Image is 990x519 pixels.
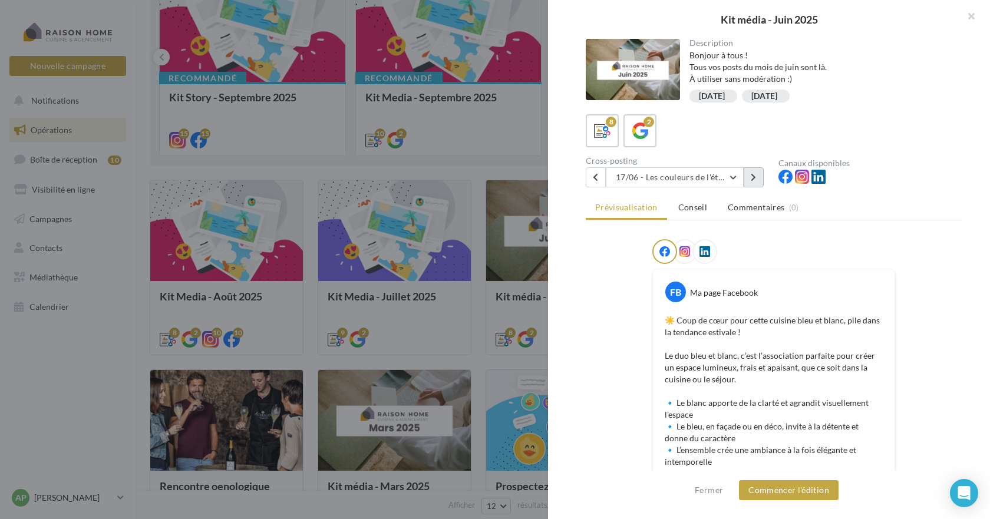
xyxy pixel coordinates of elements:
[689,49,953,85] div: Bonjour à tous ! Tous vos posts du mois de juin sont là. À utiliser sans modération :)
[751,92,778,101] div: [DATE]
[739,480,839,500] button: Commencer l'édition
[643,117,654,127] div: 2
[690,287,758,299] div: Ma page Facebook
[778,159,962,167] div: Canaux disponibles
[567,14,971,25] div: Kit média - Juin 2025
[950,479,978,507] div: Open Intercom Messenger
[586,157,769,165] div: Cross-posting
[665,282,686,302] div: FB
[606,167,744,187] button: 17/06 - Les couleurs de l'été pour votre cuisine : bleu et blanc
[690,483,728,497] button: Fermer
[689,39,953,47] div: Description
[678,202,707,212] span: Conseil
[789,203,799,212] span: (0)
[728,201,784,213] span: Commentaires
[699,92,725,101] div: [DATE]
[606,117,616,127] div: 8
